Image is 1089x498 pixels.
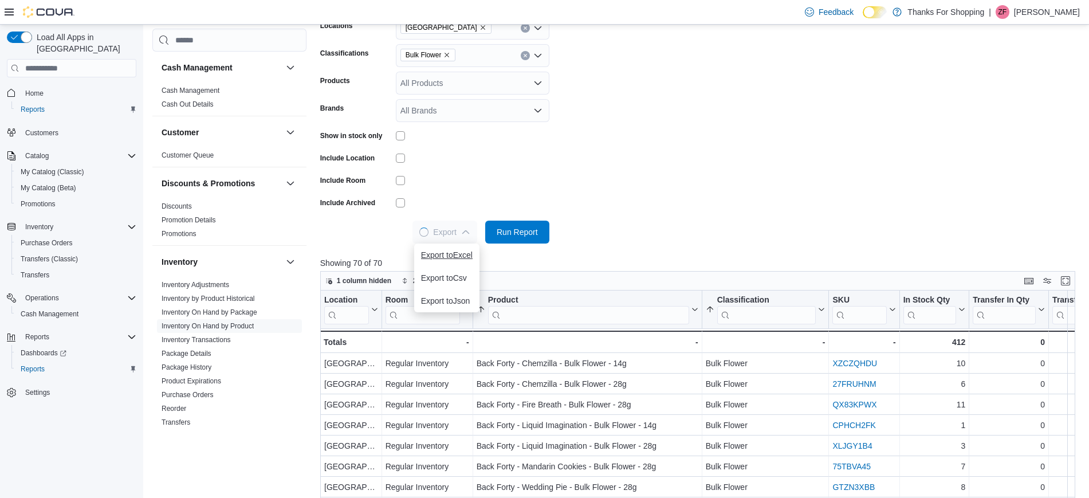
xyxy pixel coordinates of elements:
[421,250,473,260] span: Export to Excel
[284,255,297,269] button: Inventory
[521,23,530,33] button: Clear input
[324,378,378,391] div: [GEOGRAPHIC_DATA]
[162,335,231,344] span: Inventory Transactions
[973,419,1045,433] div: 0
[324,481,378,495] div: [GEOGRAPHIC_DATA]
[162,295,255,303] a: Inventory by Product Historical
[324,398,378,412] div: [GEOGRAPHIC_DATA]
[11,164,141,180] button: My Catalog (Classic)
[533,23,542,33] button: Open list of options
[16,346,71,360] a: Dashboards
[705,481,825,495] div: Bulk Flower
[705,378,825,391] div: Bulk Flower
[162,322,254,330] a: Inventory On Hand by Product
[903,460,965,474] div: 7
[903,419,965,433] div: 1
[705,295,825,324] button: Classification
[162,202,192,211] span: Discounts
[162,308,257,316] a: Inventory On Hand by Package
[162,391,214,399] a: Purchase Orders
[21,220,136,234] span: Inventory
[320,104,344,113] label: Brands
[162,127,281,138] button: Customer
[11,361,141,377] button: Reports
[162,216,216,224] a: Promotion Details
[25,89,44,98] span: Home
[476,440,698,453] div: Back Forty - Liquid Imagination - Bulk Flower - 28g
[162,405,186,413] a: Reorder
[320,198,375,207] label: Include Archived
[162,230,196,238] a: Promotions
[832,483,875,492] a: GTZN3XBB
[832,295,886,324] div: SKU URL
[21,199,56,209] span: Promotions
[385,378,469,391] div: Regular Inventory
[973,440,1045,453] div: 0
[476,460,698,474] div: Back Forty - Mandarin Cookies - Bulk Flower - 28g
[2,290,141,306] button: Operations
[11,251,141,267] button: Transfers (Classic)
[1022,274,1036,288] button: Keyboard shortcuts
[832,295,895,324] button: SKU
[832,421,875,430] a: CPHCH2FK
[16,362,49,376] a: Reports
[21,309,78,319] span: Cash Management
[2,329,141,345] button: Reports
[2,84,141,101] button: Home
[832,359,877,368] a: XZCZQHDU
[400,49,456,61] span: Bulk Flower
[385,357,469,371] div: Regular Inventory
[21,149,136,163] span: Catalog
[421,296,473,305] span: Export to Json
[152,84,306,116] div: Cash Management
[11,101,141,117] button: Reports
[705,357,825,371] div: Bulk Flower
[162,280,229,289] span: Inventory Adjustments
[162,178,255,189] h3: Discounts & Promotions
[320,176,365,185] label: Include Room
[11,235,141,251] button: Purchase Orders
[16,307,83,321] a: Cash Management
[705,440,825,453] div: Bulk Flower
[521,51,530,60] button: Clear input
[973,460,1045,474] div: 0
[21,291,64,305] button: Operations
[973,398,1045,412] div: 0
[21,220,58,234] button: Inventory
[152,278,306,434] div: Inventory
[2,124,141,141] button: Customers
[162,62,281,73] button: Cash Management
[16,346,136,360] span: Dashboards
[485,221,549,244] button: Run Report
[385,398,469,412] div: Regular Inventory
[479,24,486,31] button: Remove Southdale from selection in this group
[903,398,965,412] div: 11
[11,306,141,322] button: Cash Management
[533,51,542,60] button: Open list of options
[21,126,63,140] a: Customers
[705,335,825,349] div: -
[162,281,229,289] a: Inventory Adjustments
[162,151,214,160] span: Customer Queue
[832,401,876,410] a: QX83KPWX
[2,219,141,235] button: Inventory
[903,481,965,495] div: 8
[162,215,216,225] span: Promotion Details
[21,238,73,248] span: Purchase Orders
[973,295,1036,306] div: Transfer In Qty
[903,357,965,371] div: 10
[321,274,396,288] button: 1 column hidden
[476,481,698,495] div: Back Forty - Wedding Pie - Bulk Flower - 28g
[284,177,297,190] button: Discounts & Promotions
[21,330,54,344] button: Reports
[443,52,450,58] button: Remove Bulk Flower from selection in this group
[406,49,442,61] span: Bulk Flower
[162,62,233,73] h3: Cash Management
[2,148,141,164] button: Catalog
[973,295,1045,324] button: Transfer In Qty
[21,270,49,280] span: Transfers
[21,167,84,177] span: My Catalog (Classic)
[705,398,825,412] div: Bulk Flower
[25,332,49,342] span: Reports
[320,76,350,85] label: Products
